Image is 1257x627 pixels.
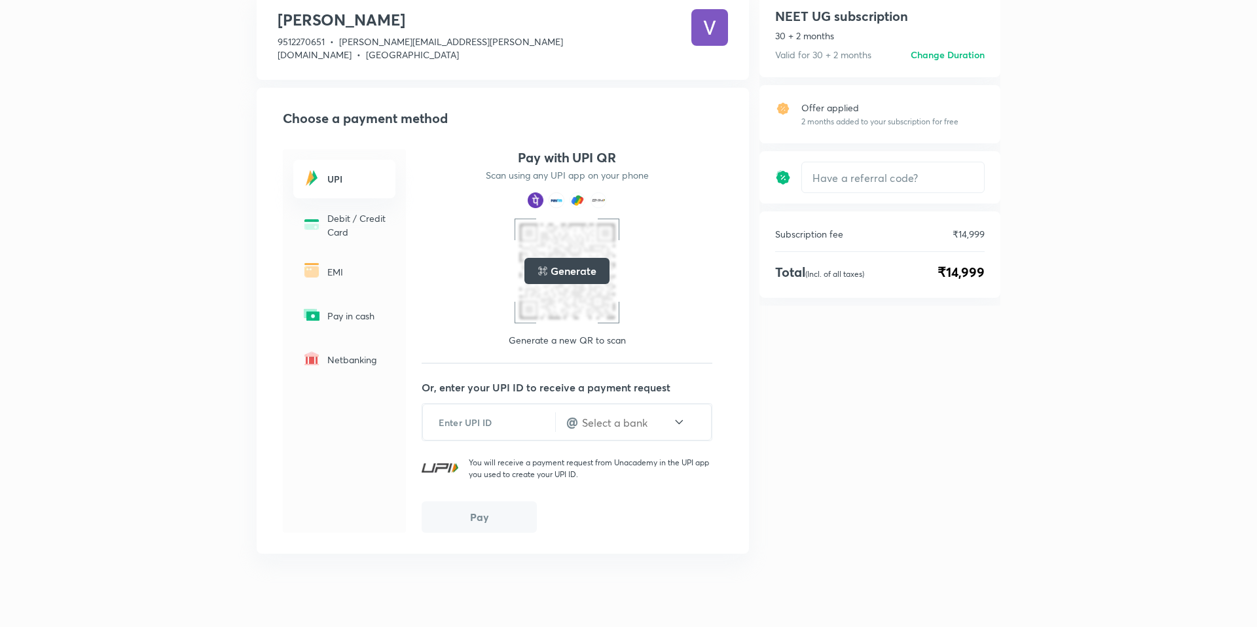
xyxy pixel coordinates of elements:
[566,412,578,432] h4: @
[775,170,791,185] img: discount
[278,35,325,48] span: 9512270651
[283,109,728,128] h2: Choose a payment method
[327,309,388,323] p: Pay in cash
[301,168,322,188] img: -
[301,304,322,325] img: -
[570,192,585,208] img: payment method
[422,463,458,473] img: UPI
[775,7,908,26] h1: NEET UG subscription
[327,172,388,186] h6: UPI
[691,9,728,46] img: Avatar
[366,48,459,61] span: [GEOGRAPHIC_DATA]
[775,262,864,282] h4: Total
[911,48,985,62] h6: Change Duration
[278,35,563,61] span: [PERSON_NAME][EMAIL_ADDRESS][PERSON_NAME][DOMAIN_NAME]
[953,227,985,241] p: ₹14,999
[423,406,555,439] input: Enter UPI ID
[301,348,322,369] img: -
[301,260,322,281] img: -
[327,265,388,279] p: EMI
[422,501,537,533] button: Pay
[278,9,691,30] h3: [PERSON_NAME]
[775,48,871,62] p: Valid for 30 + 2 months
[537,266,548,276] img: loading..
[775,29,985,43] p: 30 + 2 months
[357,48,361,61] span: •
[469,457,712,480] p: You will receive a payment request from Unacademy in the UPI app you used to create your UPI ID.
[581,415,672,430] input: Select a bank
[801,116,958,128] p: 2 months added to your subscription for free
[938,262,985,282] span: ₹14,999
[330,35,334,48] span: •
[805,269,864,279] p: (Incl. of all taxes)
[549,192,564,208] img: payment method
[509,334,626,347] p: Generate a new QR to scan
[551,263,596,279] h5: Generate
[528,192,543,208] img: payment method
[422,380,728,395] p: Or, enter your UPI ID to receive a payment request
[518,149,616,166] h4: Pay with UPI QR
[775,227,843,241] p: Subscription fee
[775,101,791,116] img: offer
[327,353,388,367] p: Netbanking
[486,169,649,182] p: Scan using any UPI app on your phone
[327,211,388,239] p: Debit / Credit Card
[802,162,984,193] input: Have a referral code?
[591,192,606,208] img: payment method
[301,214,322,235] img: -
[801,101,958,115] p: Offer applied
